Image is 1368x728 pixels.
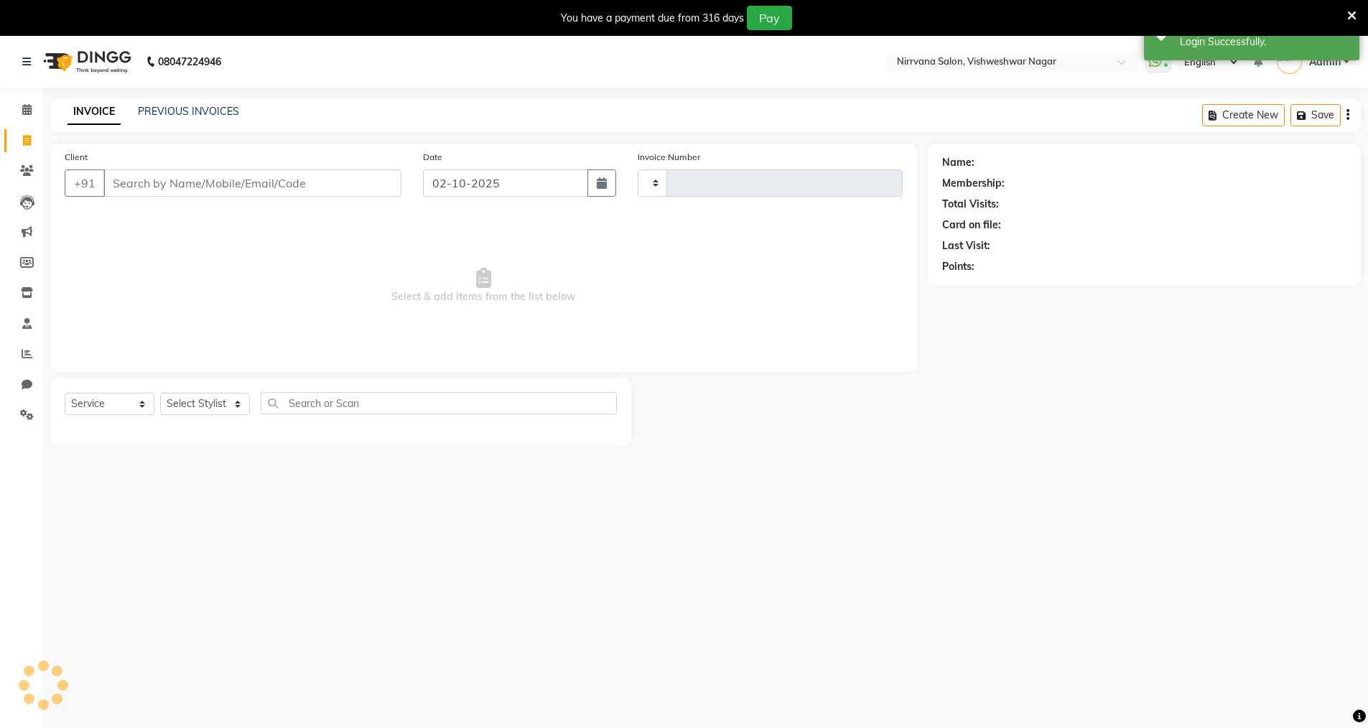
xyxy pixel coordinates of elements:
[423,151,442,164] label: Date
[103,169,401,197] input: Search by Name/Mobile/Email/Code
[37,42,135,82] img: logo
[158,42,221,82] b: 08047224946
[1180,34,1349,50] div: Login Successfully.
[65,151,88,164] label: Client
[638,151,700,164] label: Invoice Number
[942,238,990,253] div: Last Visit:
[747,6,792,30] button: Pay
[942,197,999,212] div: Total Visits:
[1290,104,1341,126] button: Save
[261,392,617,414] input: Search or Scan
[65,169,105,197] button: +91
[561,11,744,26] div: You have a payment due from 316 days
[68,99,121,125] a: INVOICE
[942,176,1005,191] div: Membership:
[942,218,1001,233] div: Card on file:
[138,105,239,118] a: PREVIOUS INVOICES
[1202,104,1285,126] button: Create New
[65,214,903,358] span: Select & add items from the list below
[1277,49,1302,74] img: Admin
[942,155,974,170] div: Name:
[1309,55,1341,70] span: Admin
[942,259,974,274] div: Points:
